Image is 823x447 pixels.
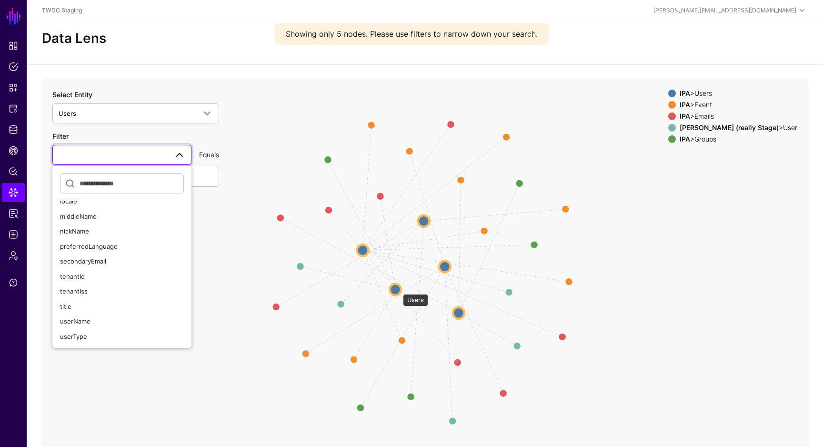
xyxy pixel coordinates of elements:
[678,112,799,120] div: > Emails
[59,110,76,117] span: Users
[60,333,87,340] span: userType
[2,36,25,55] a: Dashboard
[403,294,428,306] div: Users
[678,101,799,109] div: > Event
[2,162,25,181] a: Policy Lens
[9,230,18,239] span: Logs
[678,90,799,97] div: > Users
[52,299,191,315] button: title
[52,254,191,269] button: secondaryEmail
[9,41,18,51] span: Dashboard
[52,224,191,239] button: nickName
[6,6,22,27] a: SGNL
[678,124,799,132] div: > User
[52,90,92,100] label: Select Entity
[680,112,690,120] strong: IPA
[9,125,18,134] span: Identity Data Fabric
[42,30,106,47] h2: Data Lens
[52,209,191,224] button: middleName
[60,227,89,235] span: nickName
[680,101,690,109] strong: IPA
[2,225,25,244] a: Logs
[9,209,18,218] span: Reports
[52,131,69,141] label: Filter
[60,243,118,250] span: preferredLanguage
[680,123,779,132] strong: [PERSON_NAME] (really Stage)
[9,104,18,113] span: Protected Systems
[2,246,25,265] a: Admin
[9,83,18,92] span: Snippets
[52,269,191,284] button: tenantId
[680,135,690,143] strong: IPA
[195,150,223,160] div: Equals
[653,6,796,15] div: [PERSON_NAME][EMAIL_ADDRESS][DOMAIN_NAME]
[9,167,18,176] span: Policy Lens
[2,183,25,202] a: Data Lens
[60,213,97,220] span: middleName
[60,273,85,280] span: tenantId
[2,204,25,223] a: Reports
[2,141,25,160] a: CAEP Hub
[2,78,25,97] a: Snippets
[9,278,18,287] span: Support
[52,329,191,345] button: userType
[60,303,71,310] span: title
[60,257,106,265] span: secondaryEmail
[9,62,18,71] span: Policies
[52,239,191,254] button: preferredLanguage
[9,146,18,155] span: CAEP Hub
[2,120,25,139] a: Identity Data Fabric
[2,57,25,76] a: Policies
[52,314,191,329] button: userName
[42,7,82,14] a: TWDC Staging
[9,188,18,197] span: Data Lens
[60,287,88,295] span: tenantIss
[274,23,549,45] div: Showing only 5 nodes. Please use filters to narrow down your search.
[680,89,690,97] strong: IPA
[60,197,77,205] span: locale
[60,317,90,325] span: userName
[2,99,25,118] a: Protected Systems
[678,135,799,143] div: > Groups
[52,194,191,209] button: locale
[9,251,18,260] span: Admin
[52,284,191,299] button: tenantIss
